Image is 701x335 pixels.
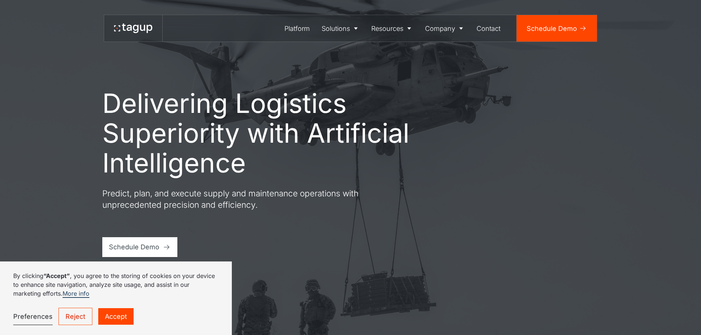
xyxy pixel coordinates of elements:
a: More info [63,290,89,298]
div: Platform [284,24,310,33]
a: Accept [98,308,134,325]
a: Company [419,15,471,42]
div: Schedule Demo [109,242,159,252]
div: Resources [371,24,403,33]
p: By clicking , you agree to the storing of cookies on your device to enhance site navigation, anal... [13,271,219,298]
a: Contact [471,15,507,42]
p: Predict, plan, and execute supply and maintenance operations with unprecedented precision and eff... [102,188,367,211]
a: Schedule Demo [102,237,178,257]
a: Schedule Demo [517,15,597,42]
a: Resources [366,15,419,42]
strong: “Accept” [43,272,70,279]
div: Contact [477,24,500,33]
div: Solutions [322,24,350,33]
h1: Delivering Logistics Superiority with Artificial Intelligence [102,88,411,178]
a: Solutions [316,15,366,42]
a: Preferences [13,308,53,325]
a: Platform [279,15,316,42]
a: Reject [59,308,92,325]
div: Schedule Demo [527,24,577,33]
div: Company [425,24,455,33]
